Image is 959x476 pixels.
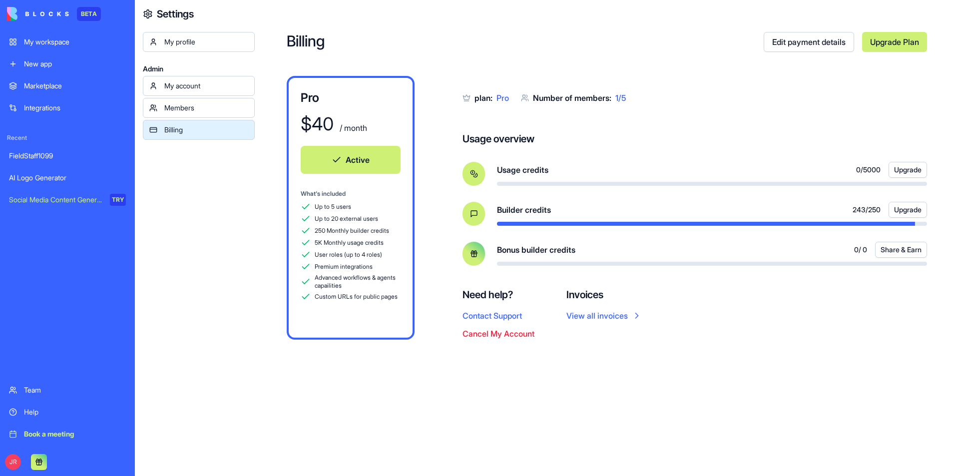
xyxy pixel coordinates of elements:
span: Number of members: [533,93,611,103]
a: Pro$40 / monthActiveWhat's includedUp to 5 usersUp to 20 external users250 Monthly builder credit... [287,76,415,340]
div: Help [24,407,126,417]
a: Help [3,402,132,422]
div: TRY [110,194,126,206]
div: AI Logo Generator [9,173,126,183]
h4: Usage overview [463,132,534,146]
h4: Invoices [566,288,642,302]
span: Usage credits [497,164,548,176]
span: 5K Monthly usage credits [315,239,384,247]
span: Pro [496,93,509,103]
h4: Settings [157,7,194,21]
span: User roles (up to 4 roles) [315,251,382,259]
div: Billing [164,125,248,135]
h3: Pro [301,90,401,106]
div: BETA [77,7,101,21]
div: My profile [164,37,248,47]
span: 1 / 5 [615,93,626,103]
div: Members [164,103,248,113]
button: Cancel My Account [463,328,534,340]
h4: Need help? [463,288,534,302]
a: AI Logo Generator [3,168,132,188]
a: My profile [143,32,255,52]
div: What's included [301,190,401,198]
button: Active [301,146,401,174]
div: My workspace [24,37,126,47]
span: 0 / 5000 [856,165,881,175]
a: Marketplace [3,76,132,96]
span: Up to 20 external users [315,215,378,223]
button: Contact Support [463,310,522,322]
a: Integrations [3,98,132,118]
a: View all invoices [566,310,642,322]
a: Billing [143,120,255,140]
span: 243 / 250 [853,205,881,215]
span: Custom URLs for public pages [315,293,398,301]
div: Marketplace [24,81,126,91]
a: My account [143,76,255,96]
a: Edit payment details [764,32,854,52]
span: Recent [3,134,132,142]
div: FieldStaff1099 [9,151,126,161]
span: 0 / 0 [854,245,867,255]
a: Book a meeting [3,424,132,444]
a: Members [143,98,255,118]
span: plan: [475,93,492,103]
span: Premium integrations [315,263,373,271]
span: Up to 5 users [315,203,351,211]
div: My account [164,81,248,91]
div: $ 40 [301,114,334,134]
a: New app [3,54,132,74]
button: Upgrade [889,162,927,178]
a: Team [3,380,132,400]
a: Upgrade Plan [862,32,927,52]
div: Team [24,385,126,395]
span: 250 Monthly builder credits [315,227,389,235]
a: BETA [7,7,101,21]
button: Share & Earn [875,242,927,258]
div: / month [338,122,367,134]
a: My workspace [3,32,132,52]
div: New app [24,59,126,69]
div: Social Media Content Generator [9,195,103,205]
span: Admin [143,64,255,74]
a: Social Media Content GeneratorTRY [3,190,132,210]
img: logo [7,7,69,21]
span: Advanced workflows & agents capailities [315,274,401,290]
div: Book a meeting [24,429,126,439]
a: FieldStaff1099 [3,146,132,166]
div: Integrations [24,103,126,113]
button: Upgrade [889,202,927,218]
h2: Billing [287,32,764,52]
span: Builder credits [497,204,551,216]
span: Bonus builder credits [497,244,575,256]
span: JR [5,454,21,470]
